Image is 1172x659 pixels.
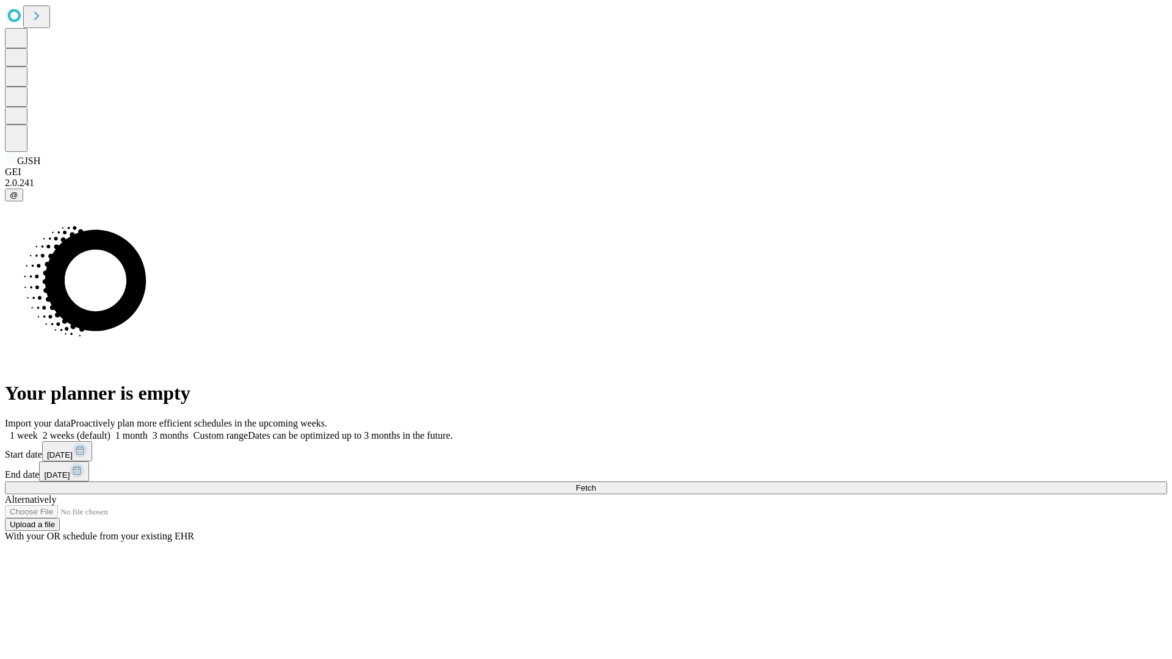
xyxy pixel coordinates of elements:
div: GEI [5,167,1167,178]
span: [DATE] [47,450,73,459]
span: Fetch [576,483,596,492]
span: @ [10,190,18,200]
span: [DATE] [44,470,70,480]
button: @ [5,189,23,201]
span: 3 months [153,430,189,441]
span: Alternatively [5,494,56,505]
div: End date [5,461,1167,481]
h1: Your planner is empty [5,382,1167,405]
span: Dates can be optimized up to 3 months in the future. [248,430,452,441]
button: Upload a file [5,518,60,531]
button: [DATE] [39,461,89,481]
div: 2.0.241 [5,178,1167,189]
span: 1 month [115,430,148,441]
button: [DATE] [42,441,92,461]
span: Custom range [194,430,248,441]
span: 2 weeks (default) [43,430,110,441]
button: Fetch [5,481,1167,494]
span: 1 week [10,430,38,441]
span: GJSH [17,156,40,166]
span: With your OR schedule from your existing EHR [5,531,194,541]
span: Import your data [5,418,71,428]
div: Start date [5,441,1167,461]
span: Proactively plan more efficient schedules in the upcoming weeks. [71,418,327,428]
